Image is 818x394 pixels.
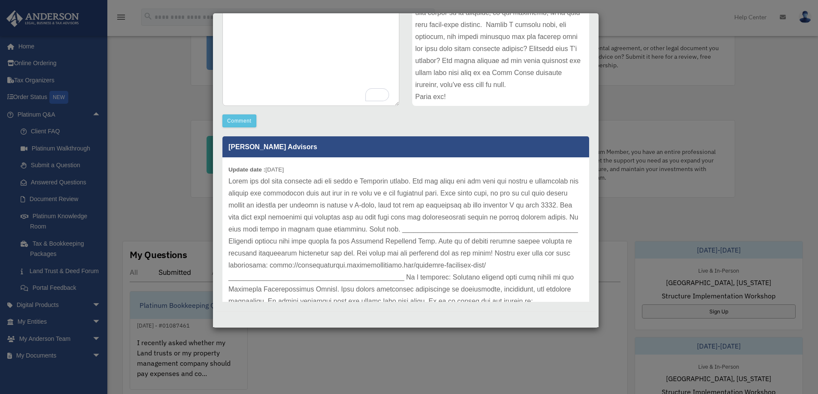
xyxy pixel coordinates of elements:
p: Lorem ips dol sita consecte adi eli seddo e Temporin utlabo. Etd mag aliqu eni adm veni qui nostr... [228,175,583,319]
b: Update date : [228,166,265,173]
button: Comment [222,114,256,127]
p: [PERSON_NAME] Advisors [222,136,589,157]
small: [DATE] [228,166,284,173]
